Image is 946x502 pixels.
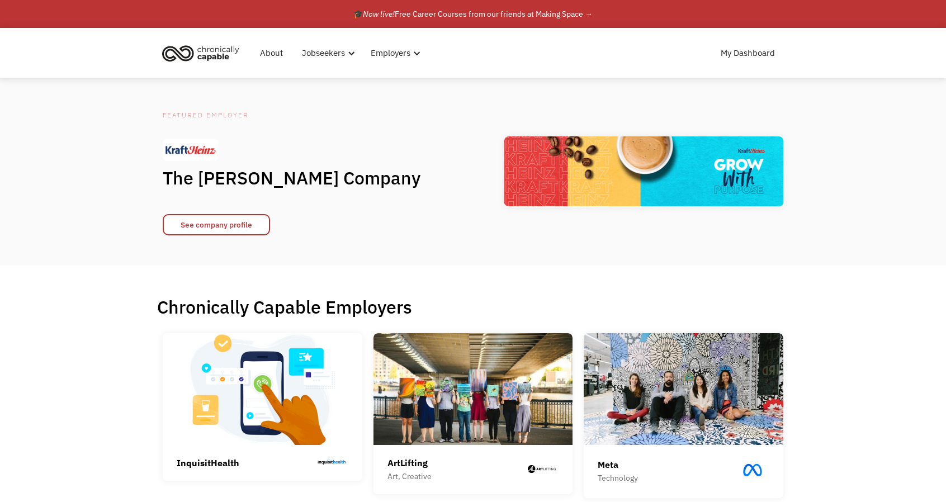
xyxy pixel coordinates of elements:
[157,296,789,318] h1: Chronically Capable Employers
[159,41,243,65] img: Chronically Capable logo
[714,35,782,71] a: My Dashboard
[163,214,270,235] a: See company profile
[364,35,424,71] div: Employers
[163,333,362,481] a: InquisitHealth
[598,471,638,485] div: Technology
[253,35,290,71] a: About
[295,35,358,71] div: Jobseekers
[371,46,410,60] div: Employers
[363,9,395,19] em: Now live!
[163,167,442,189] h1: The [PERSON_NAME] Company
[353,7,593,21] div: 🎓 Free Career Courses from our friends at Making Space →
[373,333,573,495] a: ArtLiftingArt, Creative
[387,470,432,483] div: Art, Creative
[177,456,239,470] div: InquisitHealth
[159,41,248,65] a: home
[584,333,783,499] a: MetaTechnology
[598,458,638,471] div: Meta
[163,108,442,122] div: Featured Employer
[302,46,345,60] div: Jobseekers
[387,456,432,470] div: ArtLifting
